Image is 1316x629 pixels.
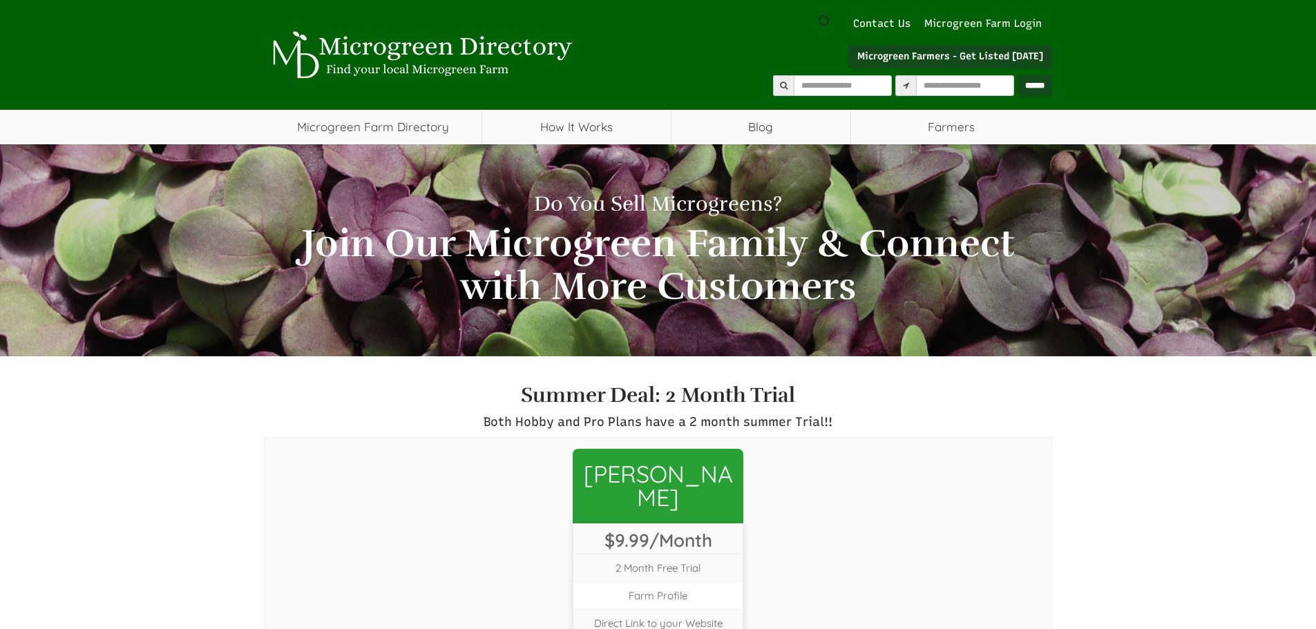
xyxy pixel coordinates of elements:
[846,17,917,31] a: Contact Us
[265,31,575,79] img: Microgreen Directory
[573,554,743,581] span: 2 Month Free Trial
[265,110,482,144] a: Microgreen Farm Directory
[482,110,671,144] a: How It Works
[521,383,795,408] strong: Summer Deal: 2 Month Trial
[851,110,1052,144] span: Farmers
[848,45,1052,68] a: Microgreen Farmers - Get Listed [DATE]
[573,523,743,554] span: $9.99/Month
[573,449,743,523] span: [PERSON_NAME]
[275,193,1042,215] h1: Do You Sell Microgreens?
[671,110,850,144] a: Blog
[924,17,1049,31] a: Microgreen Farm Login
[275,222,1042,307] h2: Join Our Microgreen Family & Connect with More Customers
[573,581,743,609] span: Farm Profile
[484,414,832,429] span: Both Hobby and Pro Plans have a 2 month summer Trial!!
